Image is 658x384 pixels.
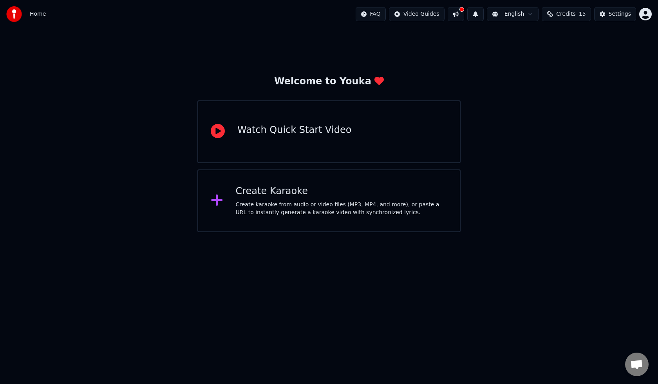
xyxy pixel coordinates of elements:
[625,353,649,376] div: Відкритий чат
[579,10,586,18] span: 15
[356,7,386,21] button: FAQ
[30,10,46,18] nav: breadcrumb
[6,6,22,22] img: youka
[609,10,631,18] div: Settings
[542,7,591,21] button: Credits15
[389,7,445,21] button: Video Guides
[556,10,575,18] span: Credits
[237,124,351,136] div: Watch Quick Start Video
[594,7,636,21] button: Settings
[236,185,448,198] div: Create Karaoke
[274,75,384,88] div: Welcome to Youka
[236,201,448,217] div: Create karaoke from audio or video files (MP3, MP4, and more), or paste a URL to instantly genera...
[30,10,46,18] span: Home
